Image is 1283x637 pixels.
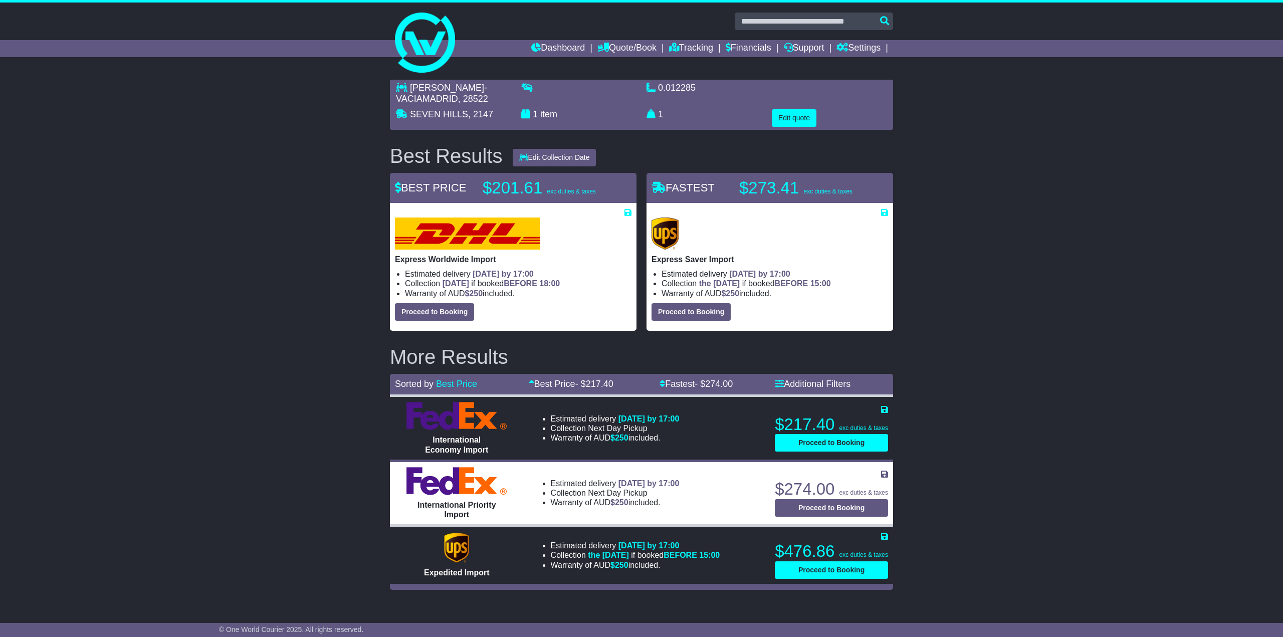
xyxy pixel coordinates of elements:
p: Express Worldwide Import [395,255,631,264]
span: FASTEST [652,181,715,194]
li: Warranty of AUD included. [662,289,888,298]
button: Proceed to Booking [775,434,888,452]
span: if booked [699,279,831,288]
p: $201.61 [483,178,608,198]
span: [DATE] by 17:00 [618,541,680,550]
span: 250 [615,498,628,507]
span: exc duties & taxes [547,188,595,195]
span: if booked [588,551,720,559]
li: Collection [662,279,888,288]
span: BEFORE [504,279,537,288]
button: Edit Collection Date [513,149,596,166]
img: UPS (new): Expedited Import [444,533,469,563]
a: Dashboard [531,40,585,57]
span: Next Day Pickup [588,424,647,433]
span: , 2147 [468,109,493,119]
span: BEST PRICE [395,181,466,194]
span: , 28522 [458,94,488,104]
button: Proceed to Booking [395,303,474,321]
span: $ [610,561,628,569]
img: FedEx Express: International Priority Import [406,467,507,495]
span: exc duties & taxes [803,188,852,195]
span: item [540,109,557,119]
p: $273.41 [739,178,865,198]
span: Expedited Import [424,568,490,577]
li: Estimated delivery [551,414,680,423]
button: Edit quote [772,109,816,127]
span: 0.012285 [658,83,696,93]
span: exc duties & taxes [839,424,888,432]
span: 250 [615,561,628,569]
li: Collection [551,488,680,498]
li: Estimated delivery [662,269,888,279]
span: exc duties & taxes [839,551,888,558]
li: Collection [551,550,720,560]
span: International Priority Import [417,501,496,519]
button: Proceed to Booking [775,499,888,517]
p: $274.00 [775,479,888,499]
span: [DATE] [443,279,469,288]
li: Collection [405,279,631,288]
span: [DATE] by 17:00 [618,479,680,488]
span: 18:00 [539,279,560,288]
img: FedEx Express: International Economy Import [406,402,507,430]
p: Express Saver Import [652,255,888,264]
a: Quote/Book [597,40,657,57]
li: Estimated delivery [405,269,631,279]
p: $217.40 [775,414,888,435]
li: Warranty of AUD included. [551,498,680,507]
span: $ [465,289,483,298]
li: Collection [551,423,680,433]
p: $476.86 [775,541,888,561]
a: Additional Filters [775,379,850,389]
span: 250 [469,289,483,298]
h2: More Results [390,346,893,368]
span: 1 [658,109,663,119]
li: Estimated delivery [551,541,720,550]
span: $ [610,434,628,442]
span: BEFORE [775,279,808,288]
span: Sorted by [395,379,434,389]
span: [DATE] by 17:00 [729,270,790,278]
img: UPS (new): Express Saver Import [652,218,679,250]
span: the [DATE] [588,551,628,559]
span: - $ [575,379,613,389]
li: Warranty of AUD included. [551,560,720,570]
span: Next Day Pickup [588,489,647,497]
a: Best Price- $217.40 [529,379,613,389]
button: Proceed to Booking [775,561,888,579]
span: 15:00 [810,279,831,288]
div: Best Results [385,145,508,167]
span: 15:00 [699,551,720,559]
span: 217.40 [586,379,613,389]
span: [PERSON_NAME]-VACIAMADRID [396,83,487,104]
span: © One World Courier 2025. All rights reserved. [219,625,364,633]
a: Fastest- $274.00 [660,379,733,389]
img: DHL: Express Worldwide Import [395,218,540,250]
a: Support [784,40,824,57]
span: [DATE] by 17:00 [473,270,534,278]
span: 250 [615,434,628,442]
span: SEVEN HILLS [410,109,468,119]
span: the [DATE] [699,279,740,288]
span: BEFORE [664,551,697,559]
span: [DATE] by 17:00 [618,414,680,423]
a: Settings [836,40,881,57]
span: 1 [533,109,538,119]
span: International Economy Import [425,436,488,454]
li: Warranty of AUD included. [551,433,680,443]
span: $ [721,289,739,298]
button: Proceed to Booking [652,303,731,321]
span: 250 [726,289,739,298]
li: Warranty of AUD included. [405,289,631,298]
li: Estimated delivery [551,479,680,488]
span: - $ [695,379,733,389]
span: $ [610,498,628,507]
span: 274.00 [705,379,733,389]
a: Tracking [669,40,713,57]
a: Financials [726,40,771,57]
span: exc duties & taxes [839,489,888,496]
span: if booked [443,279,560,288]
a: Best Price [436,379,477,389]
